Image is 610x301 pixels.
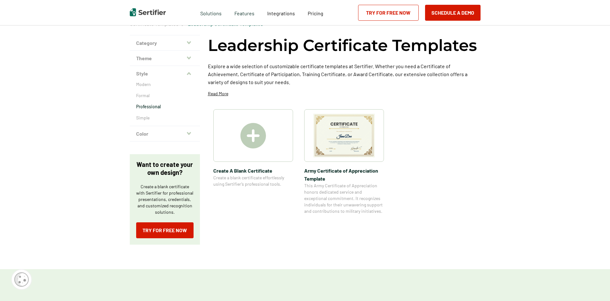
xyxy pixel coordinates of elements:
a: Professional [136,104,194,110]
button: Style [130,66,200,81]
img: Cookie Popup Icon [14,272,29,287]
h1: Leadership Certificate Templates [208,35,477,56]
a: Army Certificate of Appreciation​ TemplateArmy Certificate of Appreciation​ TemplateThis Army Cer... [304,109,384,214]
span: Solutions [200,9,222,17]
p: Want to create your own design? [136,161,194,176]
span: Integrations [267,10,295,16]
span: This Army Certificate of Appreciation honors dedicated service and exceptional commitment. It rec... [304,183,384,214]
span: Create a blank certificate effortlessly using Sertifier’s professional tools. [213,175,293,187]
span: Create A Blank Certificate [213,167,293,175]
a: Try for Free Now [358,5,419,21]
a: Integrations [267,9,295,17]
button: Color [130,126,200,141]
a: Pricing [308,9,323,17]
p: Create a blank certificate with Sertifier for professional presentations, credentials, and custom... [136,183,194,215]
p: Read More [208,90,228,97]
a: Formal [136,92,194,99]
a: Try for Free Now [136,222,194,238]
span: Pricing [308,10,323,16]
img: Create A Blank Certificate [240,123,266,148]
button: Category [130,35,200,51]
span: Army Certificate of Appreciation​ Template [304,167,384,183]
a: Modern [136,81,194,88]
button: Theme [130,51,200,66]
button: Schedule a Demo [425,5,481,21]
p: Explore a wide selection of customizable certificate templates at Sertifier. Whether you need a C... [208,62,481,86]
img: Sertifier | Digital Credentialing Platform [130,8,166,16]
img: Army Certificate of Appreciation​ Template [313,114,375,157]
div: Style [130,81,200,126]
span: Features [234,9,254,17]
iframe: Chat Widget [578,270,610,301]
a: Simple [136,115,194,121]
